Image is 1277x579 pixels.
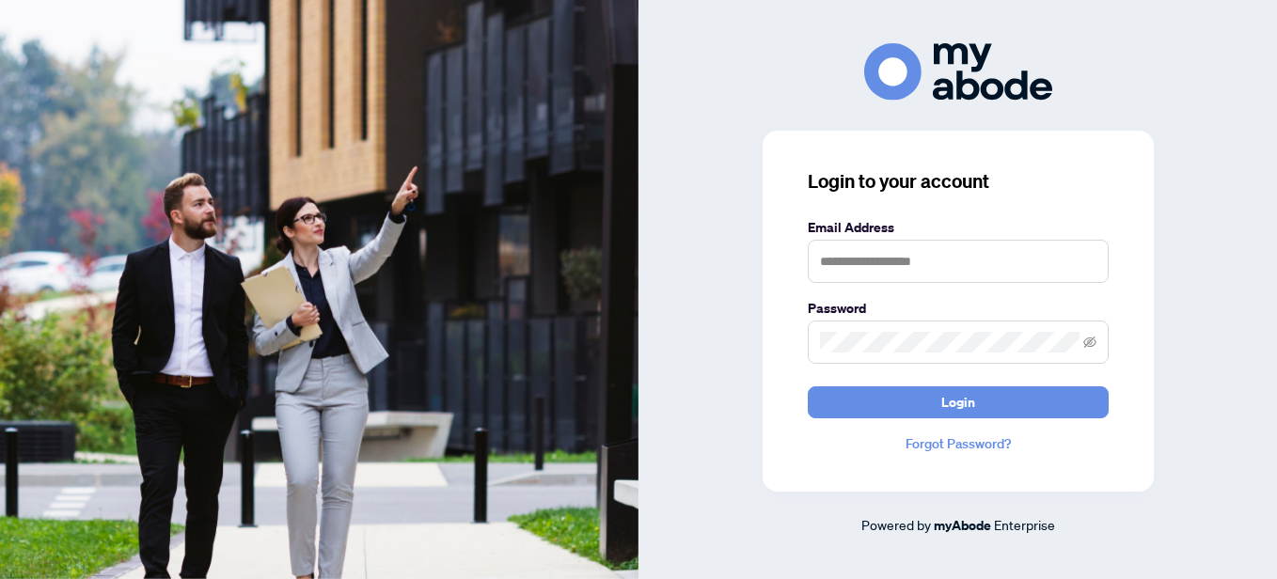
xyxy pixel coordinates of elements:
button: Login [808,386,1109,418]
label: Password [808,298,1109,319]
span: Login [941,387,975,417]
span: eye-invisible [1083,336,1096,349]
a: Forgot Password? [808,433,1109,454]
span: Powered by [861,516,931,533]
h3: Login to your account [808,168,1109,195]
a: myAbode [934,515,991,536]
label: Email Address [808,217,1109,238]
span: Enterprise [994,516,1055,533]
img: ma-logo [864,43,1052,101]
